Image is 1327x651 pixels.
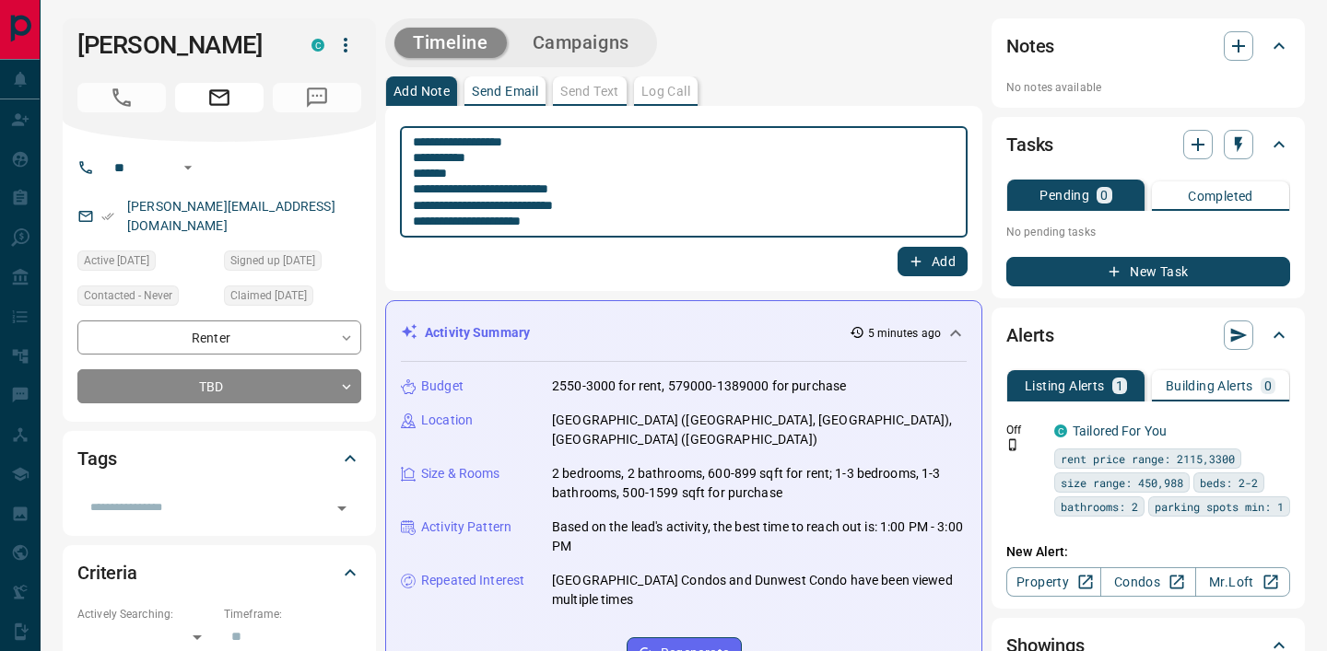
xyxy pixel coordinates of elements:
h2: Alerts [1006,320,1054,350]
div: Activity Summary5 minutes ago [401,316,967,350]
button: New Task [1006,257,1290,286]
span: Claimed [DATE] [230,286,307,305]
span: No Number [77,83,166,112]
svg: Push Notification Only [1006,438,1019,451]
a: Mr.Loft [1195,567,1290,597]
h2: Notes [1006,31,1054,61]
button: Open [329,495,355,521]
p: Timeframe: [224,606,361,622]
p: Add Note [393,85,450,98]
span: parking spots min: 1 [1155,497,1284,516]
div: Tags [77,436,361,481]
span: Contacted - Never [84,286,172,305]
button: Open [177,157,199,179]
p: [GEOGRAPHIC_DATA] Condos and Dunwest Condo have been viewed multiple times [552,571,967,610]
div: Alerts [1006,313,1290,357]
div: Mon Nov 18 2024 [224,250,361,276]
span: Active [DATE] [84,251,149,270]
span: Signed up [DATE] [230,251,315,270]
p: 2550-3000 for rent, 579000-1389000 for purchase [552,377,846,396]
div: Criteria [77,551,361,595]
div: TBD [77,369,361,403]
p: 0 [1100,189,1108,202]
p: 1 [1116,379,1123,392]
h1: [PERSON_NAME] [77,30,284,60]
h2: Tags [77,444,116,473]
p: New Alert: [1006,542,1290,562]
p: Listing Alerts [1025,379,1105,392]
p: No notes available [1006,79,1290,96]
div: Renter [77,320,361,355]
p: 2 bedrooms, 2 bathrooms, 600-899 sqft for rent; 1-3 bedrooms, 1-3 bathrooms, 500-1599 sqft for pu... [552,464,967,503]
a: Condos [1100,567,1195,597]
p: Based on the lead's activity, the best time to reach out is: 1:00 PM - 3:00 PM [552,517,967,556]
button: Add [898,247,968,276]
div: condos.ca [311,39,324,52]
div: Notes [1006,24,1290,68]
p: Activity Pattern [421,517,511,537]
button: Timeline [394,28,507,58]
p: Off [1006,422,1043,438]
span: rent price range: 2115,3300 [1061,449,1235,468]
a: Property [1006,567,1101,597]
p: 0 [1264,379,1272,392]
p: Activity Summary [425,323,530,343]
p: [GEOGRAPHIC_DATA] ([GEOGRAPHIC_DATA], [GEOGRAPHIC_DATA]), [GEOGRAPHIC_DATA] ([GEOGRAPHIC_DATA]) [552,411,967,449]
p: Budget [421,377,464,396]
span: size range: 450,988 [1061,473,1183,492]
p: Actively Searching: [77,606,215,622]
h2: Tasks [1006,130,1053,159]
p: No pending tasks [1006,218,1290,246]
div: Tasks [1006,122,1290,167]
span: Email [175,83,264,112]
p: Building Alerts [1166,379,1253,392]
p: Completed [1188,190,1253,203]
p: Size & Rooms [421,464,500,483]
p: Send Email [472,85,538,98]
span: beds: 2-2 [1200,473,1258,492]
svg: Email Verified [101,210,114,223]
p: Location [421,411,473,430]
span: bathrooms: 2 [1061,497,1138,516]
h2: Criteria [77,558,137,587]
div: condos.ca [1054,424,1067,437]
span: No Number [273,83,361,112]
div: Mon Nov 18 2024 [224,285,361,311]
button: Campaigns [514,28,648,58]
div: Sat May 17 2025 [77,250,215,276]
p: Repeated Interest [421,571,524,590]
a: Tailored For You [1073,424,1167,438]
p: 5 minutes ago [868,325,941,342]
a: [PERSON_NAME][EMAIL_ADDRESS][DOMAIN_NAME] [127,199,335,233]
p: Pending [1039,189,1089,202]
